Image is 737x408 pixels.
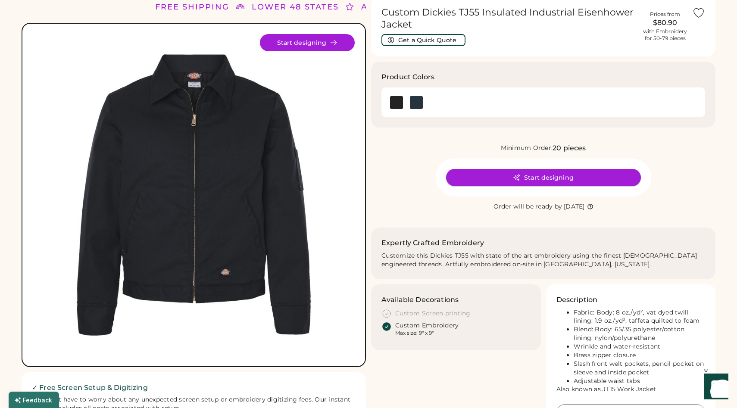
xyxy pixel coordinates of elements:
[574,377,706,386] li: Adjustable waist tabs
[33,34,355,356] div: TJ55 Style Image
[574,343,706,351] li: Wrinkle and water-resistant
[574,351,706,360] li: Brass zipper closure
[381,34,465,46] button: Get a Quick Quote
[643,18,687,28] div: $80.90
[574,325,706,343] li: Blend: Body: 65/35 polyester/cotton lining: nylon/polyurethane
[556,308,706,394] div: Also known as JT15 Work Jacket
[574,308,706,326] li: Fabric: Body: 8 oz./yd², vat dyed twill lining: 1.9 oz./yd², taffeta quilted to foam
[252,1,339,13] div: LOWER 48 STATES
[493,202,562,211] div: Order will be ready by
[395,321,459,330] div: Custom Embroidery
[650,11,680,18] div: Prices from
[395,309,471,318] div: Custom Screen printing
[155,1,229,13] div: FREE SHIPPING
[33,34,355,356] img: Dickies TJ55 Product Image
[574,360,706,377] li: Slash front welt pockets, pencil pocket on sleeve and inside pocket
[556,295,598,305] h3: Description
[260,34,355,51] button: Start designing
[410,96,423,109] div: Dark Navy
[381,295,459,305] h3: Available Decorations
[446,169,641,186] button: Start designing
[564,202,585,211] div: [DATE]
[395,330,434,336] div: Max size: 9" x 9"
[381,238,484,248] h2: Expertly Crafted Embroidery
[696,369,733,406] iframe: Front Chat
[32,383,356,393] h2: ✓ Free Screen Setup & Digitizing
[381,252,705,269] div: Customize this Dickies TJ55 with state of the art embroidery using the finest [DEMOGRAPHIC_DATA] ...
[553,143,586,153] div: 20 pieces
[643,28,687,42] div: with Embroidery for 50-79 pieces
[501,144,553,153] div: Minimum Order:
[390,96,403,109] img: Black Swatch Image
[381,72,434,82] h3: Product Colors
[390,96,403,109] div: Black
[410,96,423,109] img: Dark Navy Swatch Image
[381,6,638,31] h1: Custom Dickies TJ55 Insulated Industrial Eisenhower Jacket
[361,1,421,13] div: ALL ORDERS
